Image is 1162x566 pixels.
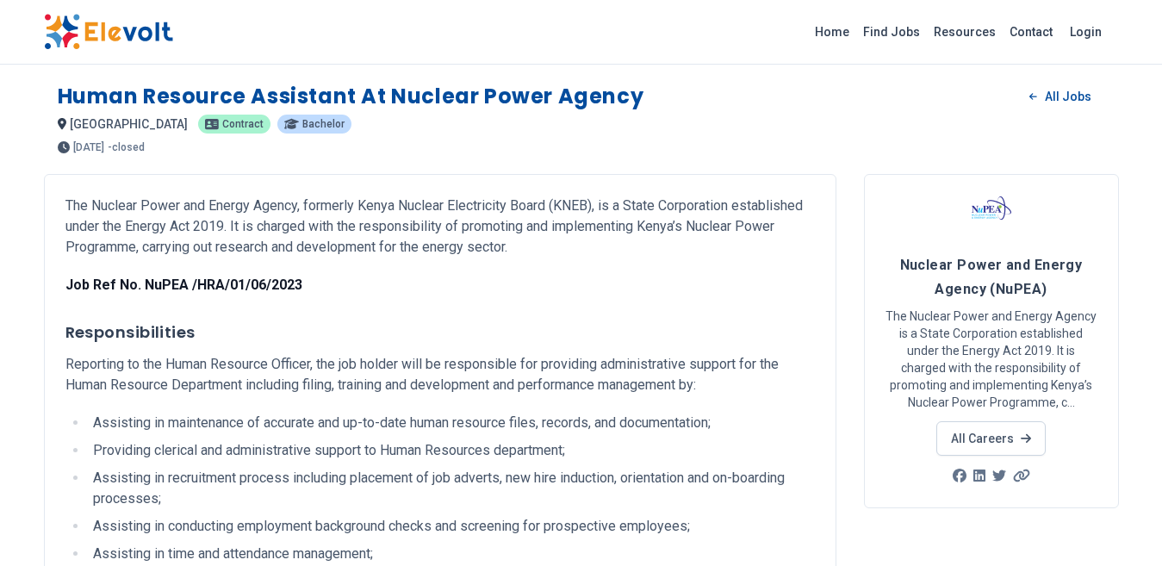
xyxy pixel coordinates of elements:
span: bachelor [302,119,345,129]
p: Reporting to the Human Resource Officer, the job holder will be responsible for providing adminis... [65,354,815,395]
a: All Careers [936,421,1046,456]
p: - closed [108,142,145,152]
a: Resources [927,18,1003,46]
a: All Jobs [1016,84,1104,109]
span: Nuclear Power and Energy Agency (NuPEA) [900,257,1083,297]
li: Providing clerical and administrative support to Human Resources department; [88,440,815,461]
span: contract [222,119,264,129]
strong: Job Ref No. NuPEA /HRA/01/06/2023 [65,277,302,293]
a: Contact [1003,18,1059,46]
a: Login [1059,15,1112,49]
li: Assisting in conducting employment background checks and screening for prospective employees; [88,516,815,537]
h3: Responsibilities [65,320,815,345]
p: The Nuclear Power and Energy Agency, formerly Kenya Nuclear Electricity Board (KNEB), is a State ... [65,196,815,258]
li: Assisting in time and attendance management; [88,544,815,564]
a: Find Jobs [856,18,927,46]
h1: Human Resource Assistant at Nuclear Power Agency [58,83,644,110]
span: [GEOGRAPHIC_DATA] [70,117,188,131]
span: [DATE] [73,142,104,152]
img: Elevolt [44,14,173,50]
p: The Nuclear Power and Energy Agency is a State Corporation established under the Energy Act 2019.... [885,308,1097,411]
li: Assisting in recruitment process including placement of job adverts, new hire induction, orientat... [88,468,815,509]
img: Nuclear Power and Energy Agency (NuPEA) [970,196,1013,239]
li: Assisting in maintenance of accurate and up-to-date human resource files, records, and documentat... [88,413,815,433]
a: Home [808,18,856,46]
